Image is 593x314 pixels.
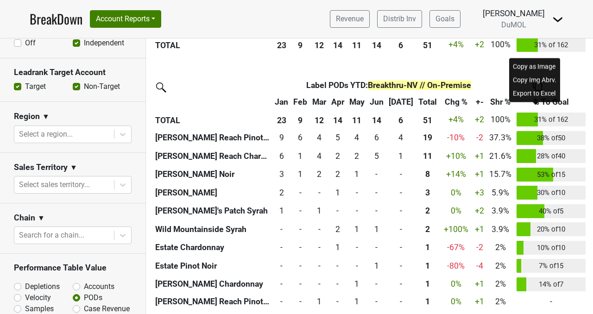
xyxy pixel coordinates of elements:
th: Total: activate to sort column ascending [416,94,440,110]
h3: Region [14,112,40,121]
td: 0 [291,183,310,202]
div: 4 [388,132,414,144]
td: 6 [291,129,310,147]
td: 0 % [440,183,473,202]
div: 1 [293,168,308,180]
a: Revenue [330,10,370,28]
div: - [331,260,344,272]
div: +1 [475,295,485,308]
td: - [514,293,588,310]
div: - [388,260,414,272]
th: 11 [347,110,367,129]
td: 1 [367,257,386,275]
div: - [369,187,384,199]
td: 21.6% [487,147,514,165]
td: 0 [310,220,329,239]
td: +4 % [440,110,473,129]
th: 51 [416,110,440,129]
td: 2 [310,165,329,184]
td: 0 [367,293,386,310]
div: 1 [369,223,384,235]
th: 12 [310,110,329,129]
td: -67 % [440,239,473,257]
div: - [312,241,326,253]
div: - [369,168,384,180]
th: [PERSON_NAME] Reach Pinot Noir 1.5L [153,293,272,310]
td: 3.9% [487,202,514,220]
td: 0 [272,257,291,275]
td: 3 [272,165,291,184]
label: Velocity [25,292,51,303]
div: - [388,187,414,199]
div: - [293,223,308,235]
td: +10 % [440,147,473,165]
th: &nbsp;: activate to sort column ascending [153,94,272,110]
th: 19 [416,129,440,147]
div: - [293,187,308,199]
td: +100 % [440,220,473,239]
th: Jul: activate to sort column ascending [386,94,416,110]
div: 9 [275,132,289,144]
div: - [275,223,289,235]
th: 2 [416,202,440,220]
td: 2 [272,183,291,202]
td: 0 [291,202,310,220]
td: 0 [291,275,310,294]
div: - [312,278,326,290]
td: 0 [328,275,347,294]
div: 1 [331,187,344,199]
div: - [293,205,308,217]
div: 6 [369,132,384,144]
div: Copy Img Abrv. [511,73,558,87]
td: 0 [310,275,329,294]
th: [PERSON_NAME] [153,183,272,202]
div: Copy as Image [511,60,558,73]
div: - [388,278,414,290]
div: 1 [388,150,414,162]
div: - [331,205,344,217]
div: 1 [331,241,344,253]
div: +1 [475,278,485,290]
div: 19 [418,132,437,144]
th: 3 [416,183,440,202]
td: 37.3% [487,129,514,147]
td: 1 [291,165,310,184]
span: Breakthru-NV // On-Premise [368,81,471,90]
td: 0 [272,293,291,310]
th: 11 [416,147,440,165]
div: 2 [418,205,437,217]
th: 14 [367,36,386,54]
td: 5.9% [487,183,514,202]
div: 11 [418,150,437,162]
label: Independent [84,38,124,49]
div: 2 [418,223,437,235]
td: 9 [272,129,291,147]
div: - [388,223,414,235]
div: 1 [349,223,365,235]
span: ▼ [42,111,50,122]
td: 0 [367,202,386,220]
div: 1 [312,205,326,217]
td: 0 [386,183,416,202]
td: 0 [367,183,386,202]
div: 1 [312,295,326,308]
div: 3 [418,187,437,199]
th: +-: activate to sort column ascending [473,94,487,110]
th: 8 [416,165,440,184]
td: 15.7% [487,165,514,184]
td: 2% [487,239,514,257]
span: ▼ [38,213,45,224]
div: - [275,241,289,253]
div: 1 [418,278,437,290]
td: 0 [328,293,347,310]
th: 51 [416,36,440,54]
div: - [349,241,365,253]
td: 0 [347,257,367,275]
th: [PERSON_NAME]'s Patch Syrah [153,202,272,220]
div: - [388,241,414,253]
th: 14 [328,36,347,54]
div: 1 [349,278,365,290]
td: 0 [386,202,416,220]
td: 0 [291,239,310,257]
label: Depletions [25,281,60,292]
